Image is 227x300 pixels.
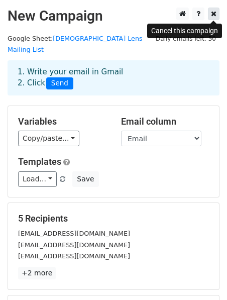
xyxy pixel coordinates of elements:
a: [DEMOGRAPHIC_DATA] Lens Mailing List [8,35,143,54]
h2: New Campaign [8,8,219,25]
iframe: Chat Widget [177,252,227,300]
span: Send [46,77,73,89]
small: [EMAIL_ADDRESS][DOMAIN_NAME] [18,241,130,249]
small: [EMAIL_ADDRESS][DOMAIN_NAME] [18,230,130,237]
h5: 5 Recipients [18,213,209,224]
a: Copy/paste... [18,131,79,146]
h5: Email column [121,116,209,127]
a: Daily emails left: 50 [152,35,219,42]
a: Load... [18,171,57,187]
div: 1. Write your email in Gmail 2. Click [10,66,217,89]
a: Templates [18,156,61,167]
a: +2 more [18,267,56,279]
small: [EMAIL_ADDRESS][DOMAIN_NAME] [18,252,130,260]
h5: Variables [18,116,106,127]
div: Cancel this campaign [147,24,222,38]
button: Save [72,171,98,187]
small: Google Sheet: [8,35,143,54]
